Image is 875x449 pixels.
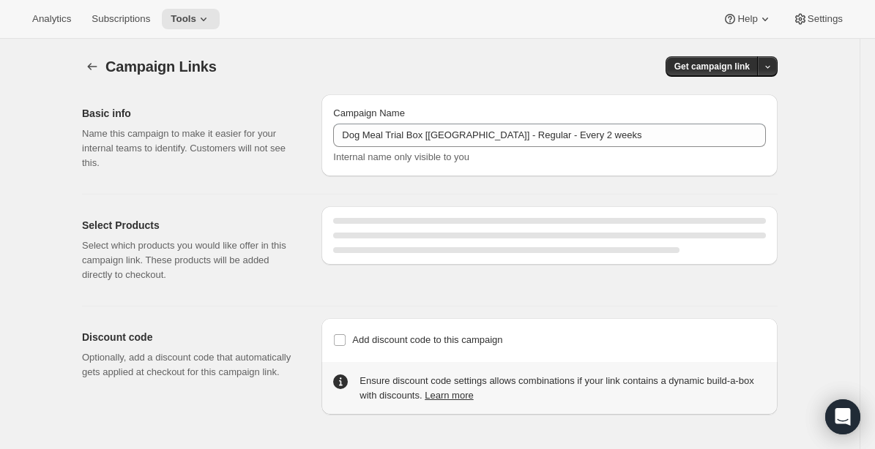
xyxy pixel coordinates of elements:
[333,107,405,118] span: Campaign Name
[674,61,750,72] span: Get campaign link
[82,238,298,282] p: Select which products you would like offer in this campaign link. These products will be added di...
[714,9,781,29] button: Help
[784,9,852,29] button: Settings
[737,13,757,25] span: Help
[82,106,298,121] h2: Basic info
[162,9,220,29] button: Tools
[83,9,159,29] button: Subscriptions
[666,56,759,77] button: Get campaign link
[82,218,298,233] h2: Select Products
[360,374,766,403] div: Ensure discount code settings allows combinations if your link contains a dynamic build-a-box wit...
[333,151,469,162] span: Internal name only visible to you
[352,334,502,345] span: Add discount code to this campaign
[82,350,298,380] p: Optionally, add a discount code that automatically gets applied at checkout for this campaign link.
[32,13,71,25] span: Analytics
[825,399,860,434] div: Open Intercom Messenger
[171,13,196,25] span: Tools
[92,13,150,25] span: Subscriptions
[808,13,843,25] span: Settings
[333,124,766,147] input: Example: Seasonal campaign
[425,390,473,401] a: Learn more
[82,330,298,344] h2: Discount code
[23,9,80,29] button: Analytics
[105,59,217,75] span: Campaign Links
[82,127,298,170] p: Name this campaign to make it easier for your internal teams to identify. Customers will not see ...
